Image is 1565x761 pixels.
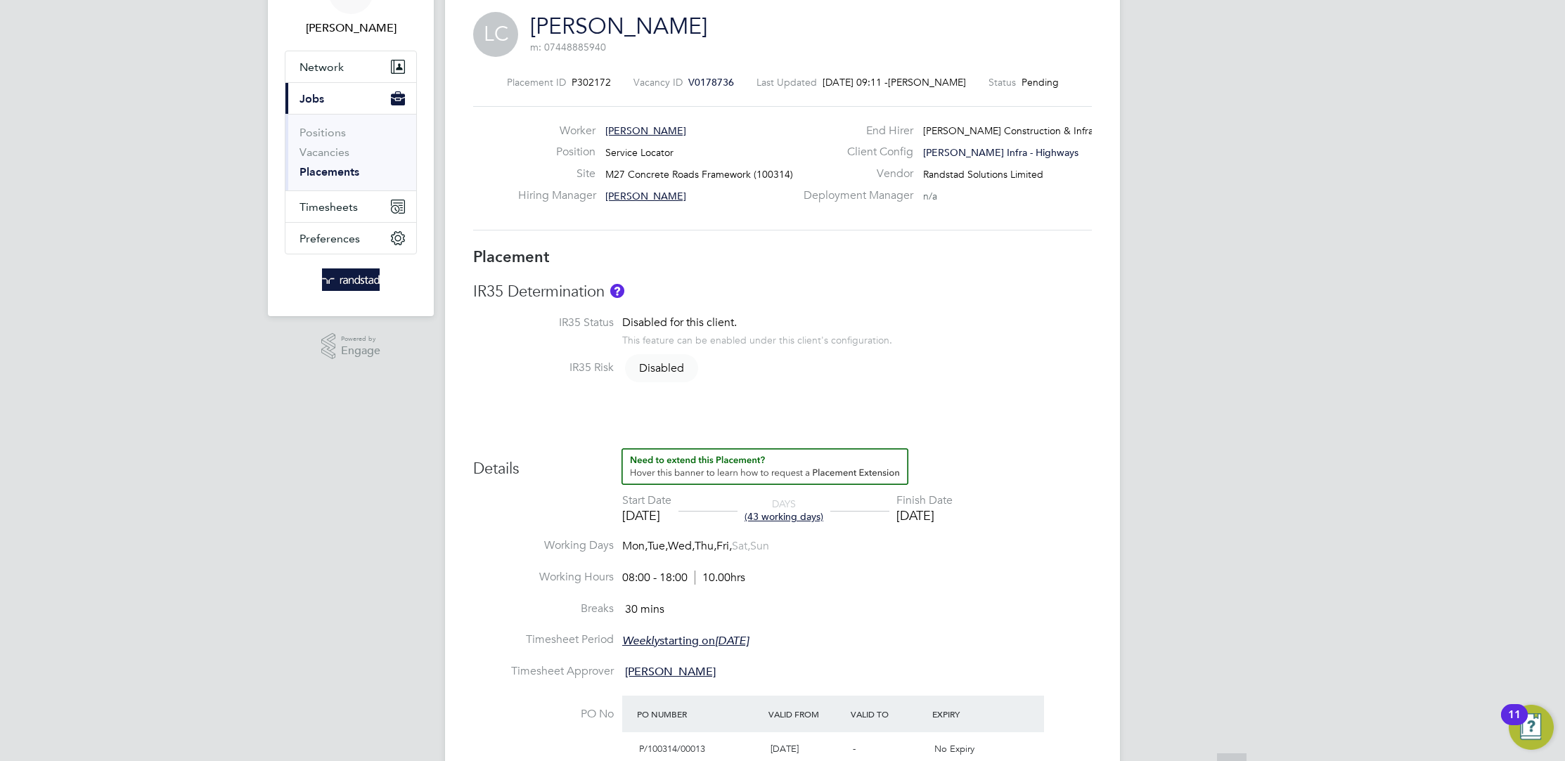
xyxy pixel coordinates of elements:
span: - [853,743,856,755]
span: Network [300,60,344,74]
span: Powered by [341,333,380,345]
span: Fri, [716,539,732,553]
div: Expiry [929,701,1011,727]
button: How to extend a Placement? [622,448,908,485]
button: Timesheets [285,191,416,222]
div: 08:00 - 18:00 [622,571,745,585]
span: Sat, [732,539,750,553]
a: Go to home page [285,268,417,291]
label: Client Config [795,145,913,160]
span: P302172 [572,76,611,89]
span: n/a [923,190,937,202]
span: Timesheets [300,200,358,214]
div: 11 [1508,715,1521,733]
label: PO No [473,707,614,722]
span: [PERSON_NAME] [605,124,686,137]
span: [DATE] [771,743,799,755]
a: Placements [300,165,359,178]
label: Timesheet Period [473,632,614,647]
h3: Details [473,448,1092,479]
span: Disabled [625,354,698,382]
label: Working Days [473,538,614,553]
span: m: 07448885940 [530,41,606,53]
span: (43 working days) [745,510,823,523]
button: Preferences [285,223,416,254]
span: Randstad Solutions Limited [923,168,1043,181]
span: Disabled for this client. [622,316,737,330]
label: Position [518,145,595,160]
span: LC [473,12,518,57]
div: PO Number [633,701,765,727]
div: Valid From [765,701,847,727]
span: [PERSON_NAME] Infra - Highways [923,146,1078,159]
span: No Expiry [934,743,974,755]
button: Open Resource Center, 11 new notifications [1509,705,1554,750]
div: Start Date [622,493,671,508]
label: Timesheet Approver [473,664,614,679]
a: Powered byEngage [321,333,381,360]
span: Jake Yarwood [285,20,417,37]
label: Deployment Manager [795,188,913,203]
span: M27 Concrete Roads Framework (100314) [605,168,793,181]
span: Jobs [300,92,324,105]
label: Placement ID [507,76,566,89]
span: starting on [622,634,749,648]
img: randstad-logo-retina.png [322,268,380,291]
label: Status [988,76,1016,89]
span: P/100314/00013 [639,743,705,755]
span: [PERSON_NAME] [888,76,966,89]
label: Worker [518,124,595,138]
label: IR35 Risk [473,360,614,375]
span: Service Locator [605,146,674,159]
em: [DATE] [715,634,749,648]
b: Placement [473,247,550,266]
label: Vacancy ID [633,76,683,89]
span: [PERSON_NAME] [625,665,716,679]
span: Sun [750,539,769,553]
span: Wed, [668,539,695,553]
span: V0178736 [688,76,734,89]
h3: IR35 Determination [473,282,1092,302]
div: Jobs [285,114,416,190]
a: [PERSON_NAME] [530,13,707,40]
label: Last Updated [756,76,817,89]
label: Site [518,167,595,181]
span: Preferences [300,232,360,245]
label: End Hirer [795,124,913,138]
span: 10.00hrs [695,571,745,585]
button: Network [285,51,416,82]
span: Engage [341,345,380,357]
span: [DATE] 09:11 - [823,76,888,89]
span: Thu, [695,539,716,553]
a: Vacancies [300,145,349,159]
span: [PERSON_NAME] [605,190,686,202]
div: This feature can be enabled under this client's configuration. [622,330,892,346]
span: Mon, [622,539,648,553]
span: Pending [1022,76,1059,89]
label: Breaks [473,601,614,616]
button: Jobs [285,83,416,114]
div: DAYS [738,497,830,523]
label: Vendor [795,167,913,181]
label: IR35 Status [473,316,614,330]
span: [PERSON_NAME] Construction & Infrast… [923,124,1111,137]
span: Tue, [648,539,668,553]
div: Valid To [847,701,929,727]
em: Weekly [622,634,659,648]
div: [DATE] [896,507,953,523]
a: Positions [300,126,346,139]
button: About IR35 [610,284,624,298]
span: 30 mins [625,602,664,616]
div: [DATE] [622,507,671,523]
label: Hiring Manager [518,188,595,203]
div: Finish Date [896,493,953,508]
label: Working Hours [473,570,614,585]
